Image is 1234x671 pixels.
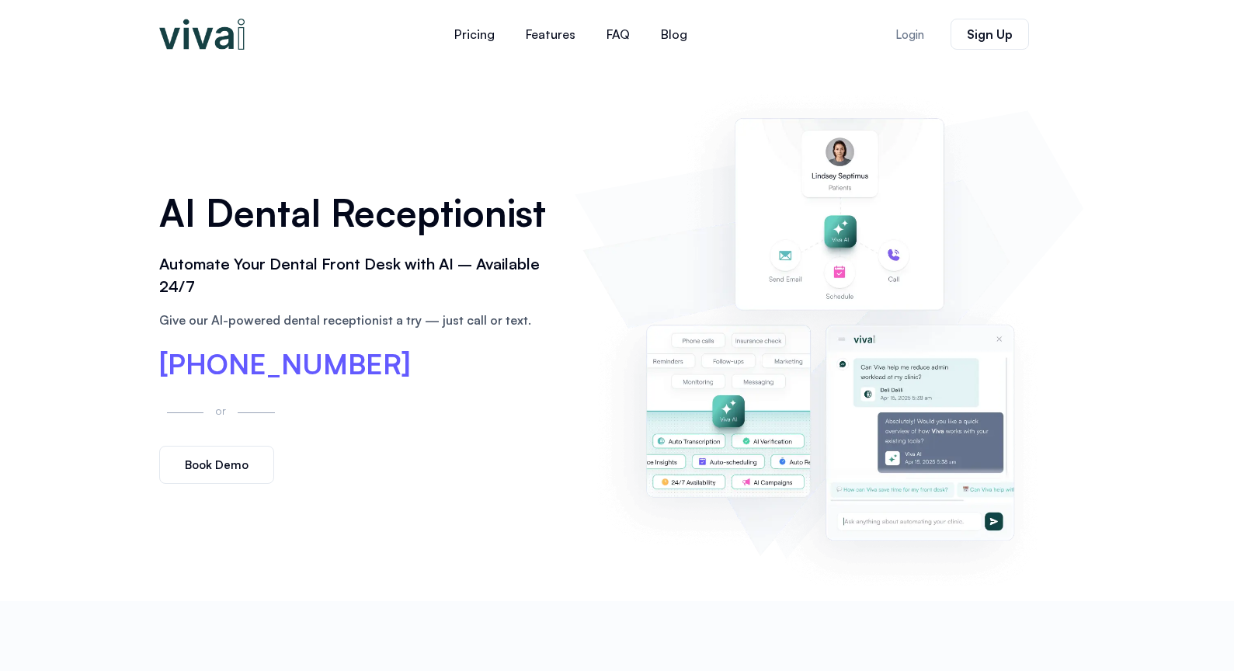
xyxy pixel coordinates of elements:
a: Pricing [439,16,510,53]
a: Sign Up [951,19,1029,50]
a: Book Demo [159,446,274,484]
h1: AI Dental Receptionist [159,186,560,240]
span: Sign Up [967,28,1013,40]
p: or [211,402,230,419]
p: Give our AI-powered dental receptionist a try — just call or text. [159,311,560,329]
img: AI dental receptionist dashboard – virtual receptionist dental office [582,84,1075,586]
nav: Menu [346,16,796,53]
span: Login [895,29,924,40]
a: [PHONE_NUMBER] [159,350,411,378]
a: Features [510,16,591,53]
a: FAQ [591,16,645,53]
a: Blog [645,16,703,53]
a: Login [877,19,943,50]
h2: Automate Your Dental Front Desk with AI – Available 24/7 [159,253,560,298]
span: Book Demo [185,459,249,471]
